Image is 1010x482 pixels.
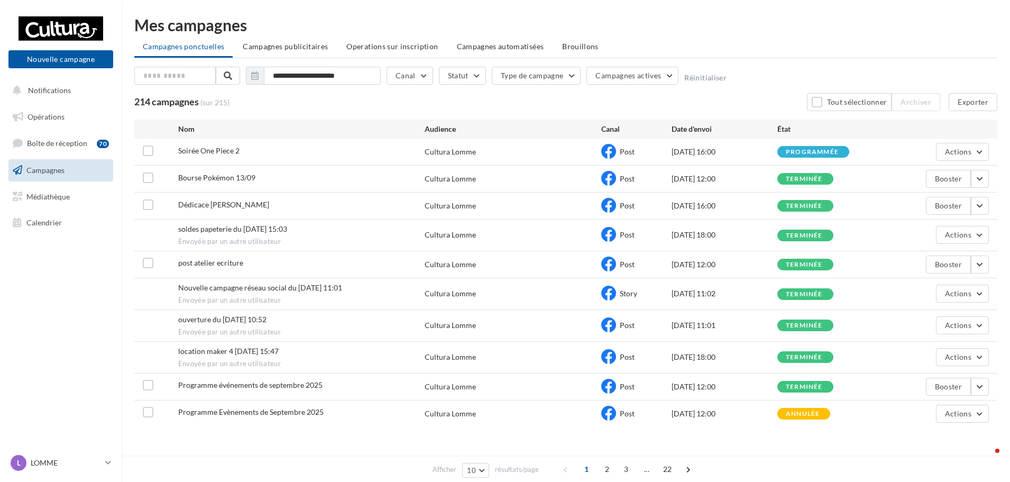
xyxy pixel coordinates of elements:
[945,409,971,418] span: Actions
[620,147,635,156] span: Post
[28,86,71,95] span: Notifications
[462,463,489,478] button: 10
[926,170,971,188] button: Booster
[672,201,777,211] div: [DATE] 16:00
[672,408,777,419] div: [DATE] 12:00
[425,124,601,134] div: Audience
[27,139,87,148] span: Boîte de réception
[672,320,777,331] div: [DATE] 11:01
[595,71,661,80] span: Campagnes actives
[425,259,476,270] div: Cultura Lomme
[786,149,839,156] div: programmée
[620,352,635,361] span: Post
[178,283,342,292] span: Nouvelle campagne réseau social du 07-09-2025 11:01
[892,93,940,111] button: Archiver
[620,321,635,330] span: Post
[945,230,971,239] span: Actions
[945,147,971,156] span: Actions
[599,461,616,478] span: 2
[495,465,539,475] span: résultats/page
[178,380,323,389] span: Programme événements de septembre 2025
[926,197,971,215] button: Booster
[936,405,989,423] button: Actions
[786,322,823,329] div: terminée
[178,296,425,305] span: Envoyée par un autre utilisateur
[618,461,635,478] span: 3
[620,201,635,210] span: Post
[425,147,476,157] div: Cultura Lomme
[134,17,997,33] div: Mes campagnes
[562,42,599,51] span: Brouillons
[672,174,777,184] div: [DATE] 12:00
[134,96,199,107] span: 214 campagnes
[425,230,476,240] div: Cultura Lomme
[425,381,476,392] div: Cultura Lomme
[178,315,267,324] span: ouverture du dimanche 07-09-2025 10:52
[586,67,678,85] button: Campagnes actives
[620,382,635,391] span: Post
[6,212,115,234] a: Calendrier
[425,352,476,362] div: Cultura Lomme
[97,140,109,148] div: 70
[672,352,777,362] div: [DATE] 18:00
[936,285,989,303] button: Actions
[433,465,456,475] span: Afficher
[178,200,269,209] span: Dédicace Coralie Saudo
[945,289,971,298] span: Actions
[786,176,823,183] div: terminée
[178,347,279,356] span: location maker 4 26-08-2025 15:47
[6,79,111,102] button: Notifications
[27,112,65,121] span: Opérations
[926,378,971,396] button: Booster
[425,320,476,331] div: Cultura Lomme
[926,256,971,274] button: Booster
[578,461,595,478] span: 1
[178,359,425,369] span: Envoyée par un autre utilisateur
[439,67,486,85] button: Statut
[786,354,823,361] div: terminée
[786,203,823,210] div: terminée
[467,466,476,475] span: 10
[8,50,113,68] button: Nouvelle campagne
[786,232,823,239] div: terminée
[620,409,635,418] span: Post
[6,159,115,181] a: Campagnes
[457,42,544,51] span: Campagnes automatisées
[492,67,581,85] button: Type de campagne
[949,93,997,111] button: Exporter
[786,411,820,417] div: annulée
[26,192,70,201] span: Médiathèque
[425,288,476,299] div: Cultura Lomme
[620,260,635,269] span: Post
[425,408,476,419] div: Cultura Lomme
[936,316,989,334] button: Actions
[6,106,115,128] a: Opérations
[178,237,425,247] span: Envoyée par un autre utilisateur
[243,42,328,51] span: Campagnes publicitaires
[620,174,635,183] span: Post
[974,446,999,471] iframe: Intercom live chat
[672,259,777,270] div: [DATE] 12:00
[936,226,989,244] button: Actions
[777,124,883,134] div: État
[672,124,777,134] div: Date d'envoi
[786,291,823,298] div: terminée
[786,384,823,390] div: terminée
[672,230,777,240] div: [DATE] 18:00
[425,201,476,211] div: Cultura Lomme
[26,218,62,227] span: Calendrier
[807,93,892,111] button: Tout sélectionner
[178,407,324,416] span: Programme Evènements de Septembre 2025
[8,453,113,473] a: L LOMME
[17,458,21,468] span: L
[945,352,971,361] span: Actions
[620,230,635,239] span: Post
[346,42,438,51] span: Operations sur inscription
[638,461,655,478] span: ...
[178,173,255,182] span: Bourse Pokémon 13/09
[945,321,971,330] span: Actions
[6,132,115,154] a: Boîte de réception70
[387,67,433,85] button: Canal
[178,328,425,337] span: Envoyée par un autre utilisateur
[672,381,777,392] div: [DATE] 12:00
